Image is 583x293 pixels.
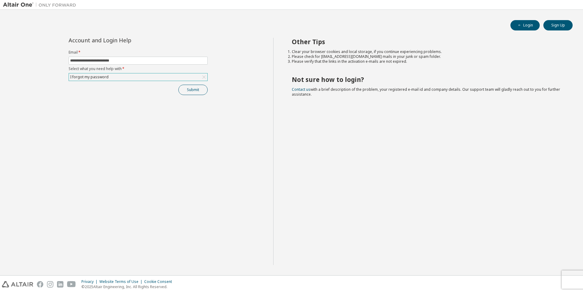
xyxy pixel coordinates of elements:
[543,20,573,30] button: Sign Up
[57,281,63,288] img: linkedin.svg
[47,281,53,288] img: instagram.svg
[292,54,562,59] li: Please check for [EMAIL_ADDRESS][DOMAIN_NAME] mails in your junk or spam folder.
[292,59,562,64] li: Please verify that the links in the activation e-mails are not expired.
[69,50,208,55] label: Email
[99,279,144,284] div: Website Terms of Use
[292,87,560,97] span: with a brief description of the problem, your registered e-mail id and company details. Our suppo...
[81,284,176,289] p: © 2025 Altair Engineering, Inc. All Rights Reserved.
[3,2,79,8] img: Altair One
[69,73,207,81] div: I forgot my password
[69,38,180,43] div: Account and Login Help
[81,279,99,284] div: Privacy
[67,281,76,288] img: youtube.svg
[178,85,208,95] button: Submit
[510,20,540,30] button: Login
[2,281,33,288] img: altair_logo.svg
[69,74,109,80] div: I forgot my password
[292,38,562,46] h2: Other Tips
[292,49,562,54] li: Clear your browser cookies and local storage, if you continue experiencing problems.
[292,76,562,83] h2: Not sure how to login?
[37,281,43,288] img: facebook.svg
[69,66,208,71] label: Select what you need help with
[292,87,310,92] a: Contact us
[144,279,176,284] div: Cookie Consent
